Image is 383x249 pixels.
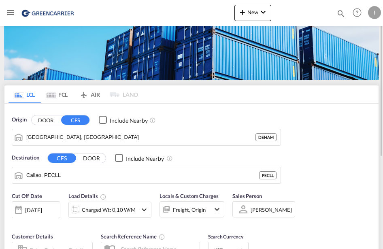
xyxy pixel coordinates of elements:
[160,193,219,199] span: Locals & Custom Charges
[73,85,106,103] md-tab-item: AIR
[32,115,60,125] button: DOOR
[368,6,381,19] div: I
[250,204,293,215] md-select: Sales Person: Isabel Huebner
[232,193,262,199] span: Sales Person
[68,193,106,199] span: Load Details
[160,201,224,217] div: Freight Originicon-chevron-down
[336,9,345,21] div: icon-magnify
[61,115,89,125] button: CFS
[139,205,149,215] md-icon: icon-chevron-down
[99,116,148,124] md-checkbox: Checkbox No Ink
[25,206,42,214] div: [DATE]
[234,5,271,21] button: icon-plus 400-fgNewicon-chevron-down
[159,234,165,240] md-icon: Your search will be saved by the below given name
[238,7,247,17] md-icon: icon-plus 400-fg
[336,9,345,18] md-icon: icon-magnify
[9,85,41,103] md-tab-item: LCL
[208,234,243,240] span: Search Currency
[251,206,292,213] div: [PERSON_NAME]
[12,116,26,124] span: Origin
[12,217,18,228] md-datepicker: Select
[79,90,89,96] md-icon: icon-airplane
[173,204,206,215] div: Freight Origin
[115,154,164,162] md-checkbox: Checkbox No Ink
[212,204,222,214] md-icon: icon-chevron-down
[21,4,76,22] img: 1378a7308afe11ef83610d9e779c6b34.png
[258,7,268,17] md-icon: icon-chevron-down
[26,131,255,143] input: Search by Port
[255,133,277,141] div: DEHAM
[12,154,39,162] span: Destination
[2,4,19,21] button: Toggle Mobile Navigation
[259,171,277,179] div: PECLL
[350,6,364,19] span: Help
[9,85,138,103] md-pagination-wrapper: Use the left and right arrow keys to navigate between tabs
[100,194,106,200] md-icon: Chargeable Weight
[101,233,165,240] span: Search Reference Name
[41,85,73,103] md-tab-item: FCL
[48,153,76,163] button: CFS
[12,193,42,199] span: Cut Off Date
[82,204,136,215] div: Charged Wt: 0,10 W/M
[12,233,53,240] span: Customer Details
[4,25,379,80] img: GreenCarrierFCL_LCL.png
[166,155,173,162] md-icon: Unchecked: Ignores neighbouring ports when fetching rates.Checked : Includes neighbouring ports w...
[238,9,268,15] span: New
[77,153,106,163] button: DOOR
[68,202,151,218] div: Charged Wt: 0,10 W/Micon-chevron-down
[149,117,156,123] md-icon: Unchecked: Ignores neighbouring ports when fetching rates.Checked : Includes neighbouring ports w...
[12,167,281,183] md-input-container: Callao, PECLL
[350,6,368,20] div: Help
[12,201,60,218] div: [DATE]
[26,169,259,181] input: Search by Port
[12,129,281,145] md-input-container: Hamburg, DEHAM
[110,117,148,125] div: Include Nearby
[126,155,164,163] div: Include Nearby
